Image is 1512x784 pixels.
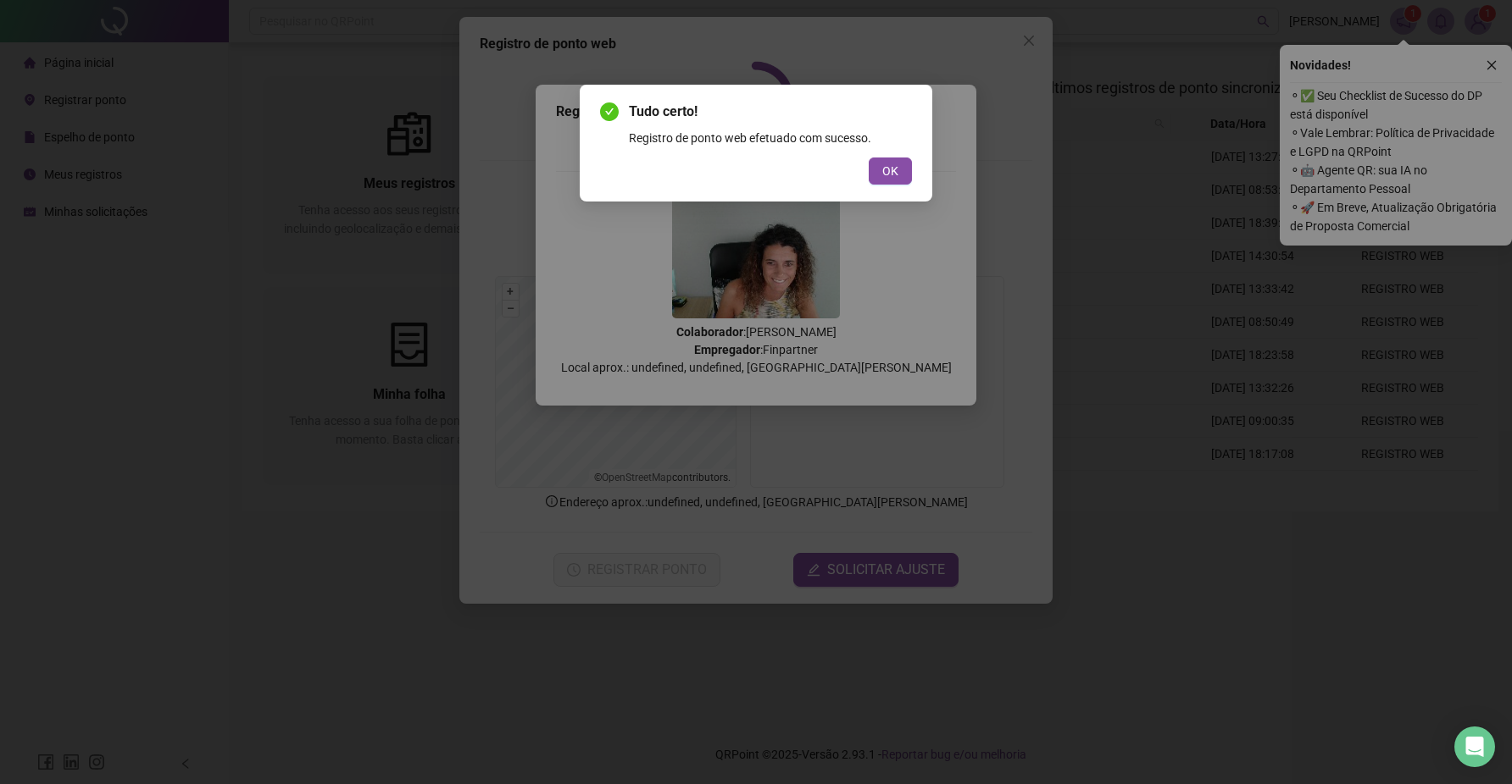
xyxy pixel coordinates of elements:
div: Registro de ponto web efetuado com sucesso. [629,129,912,147]
span: check-circle [600,102,619,121]
span: OK [882,162,898,180]
span: Tudo certo! [629,102,912,122]
button: OK [869,157,912,185]
div: Open Intercom Messenger [1454,726,1495,767]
